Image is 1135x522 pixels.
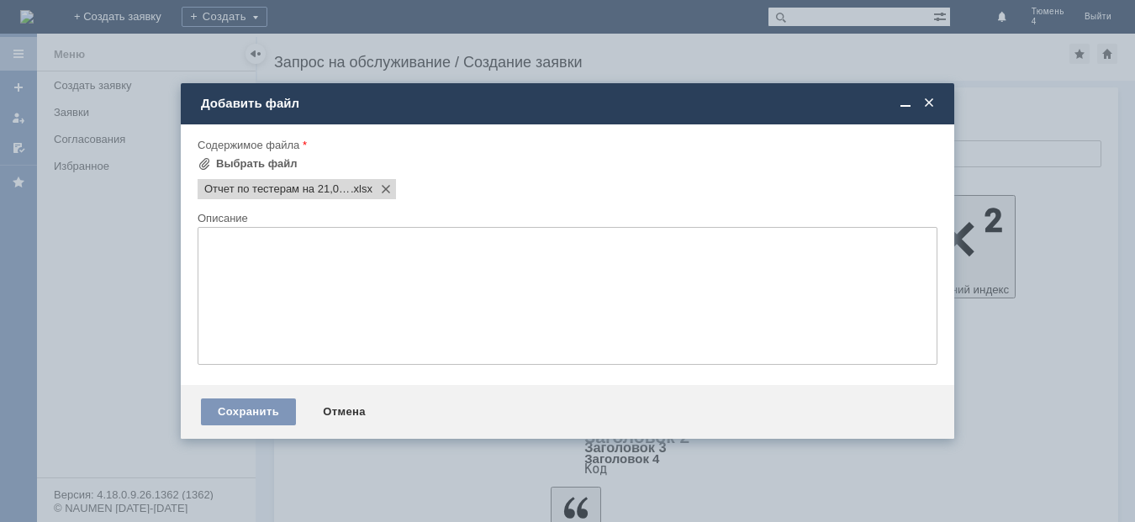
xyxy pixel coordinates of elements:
[921,96,937,111] span: Закрыть
[351,182,372,196] span: Отчет по тестерам на 21,08,25.xlsx
[198,213,934,224] div: Описание
[216,157,298,171] div: Выбрать файл
[201,96,937,111] div: Добавить файл
[7,7,245,47] div: Добрый день! Прошу списать тестеры и предоставить новые согласно файлу во вложении. [GEOGRAPHIC_D...
[198,140,934,150] div: Содержимое файла
[204,182,351,196] span: Отчет по тестерам на 21,08,25.xlsx
[897,96,914,111] span: Свернуть (Ctrl + M)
